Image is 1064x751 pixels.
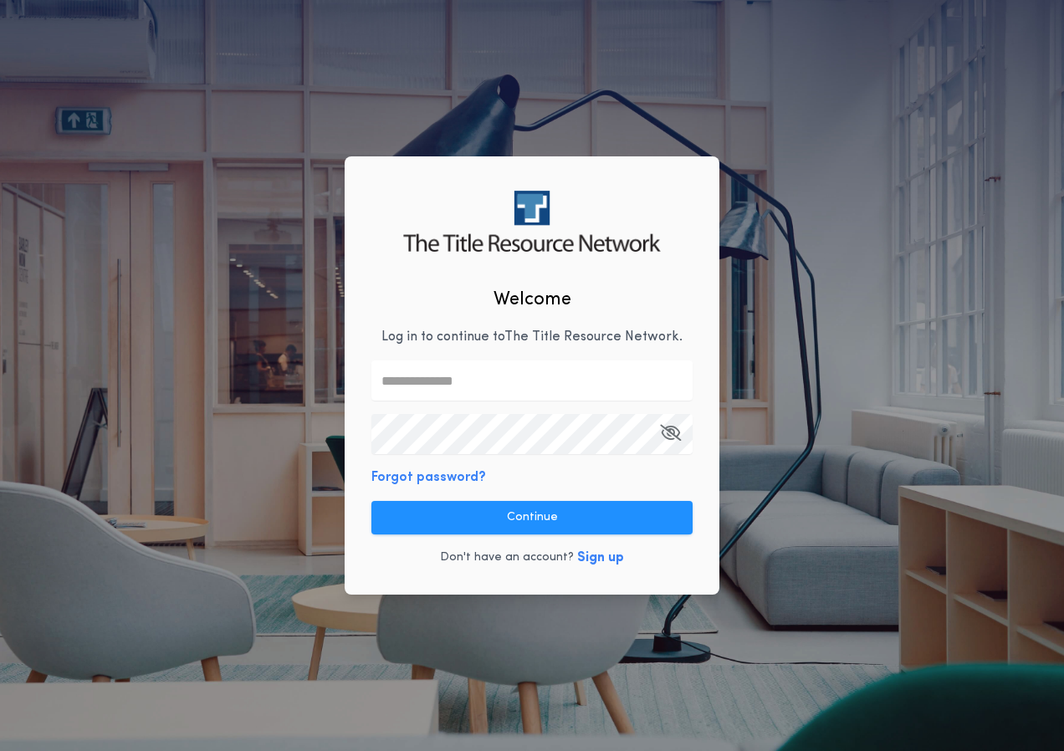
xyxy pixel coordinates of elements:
button: Forgot password? [371,467,486,488]
p: Log in to continue to The Title Resource Network . [381,327,683,347]
button: Sign up [577,548,624,568]
img: logo [403,191,660,252]
h2: Welcome [494,286,571,314]
button: Continue [371,501,693,534]
p: Don't have an account? [440,549,574,566]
